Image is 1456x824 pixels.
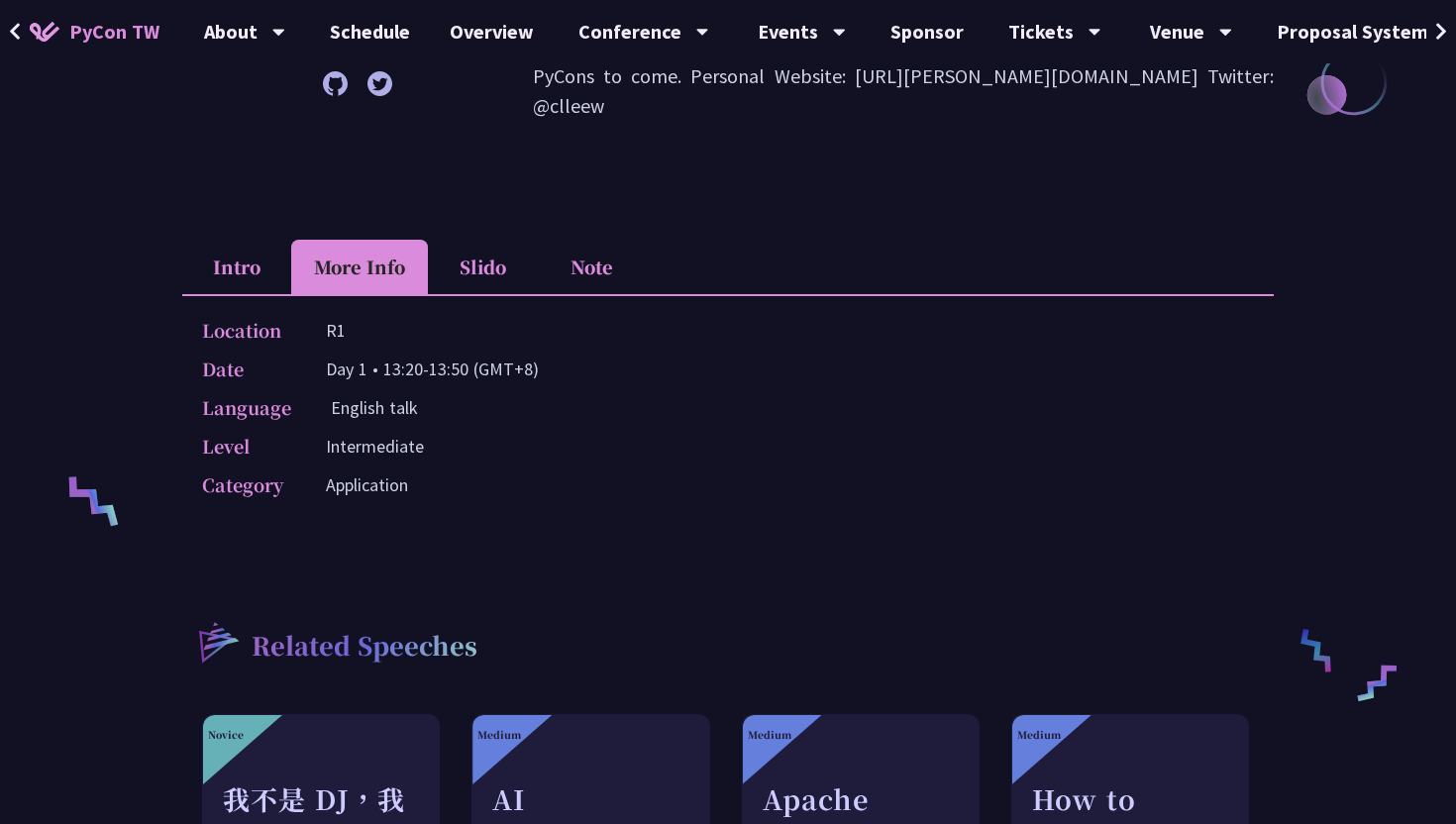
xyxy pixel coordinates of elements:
[252,628,477,668] p: Related Speeches
[30,22,59,42] img: Home icon of PyCon TW 2025
[326,470,408,499] p: Application
[326,355,539,383] p: Day 1 • 13:20-13:50 (GMT+8)
[537,240,646,294] li: Note
[182,240,291,294] li: Intro
[326,432,424,461] p: Intermediate
[10,7,179,56] a: PyCon TW
[428,240,537,294] li: Slido
[291,240,428,294] li: More Info
[202,393,291,422] p: Language
[69,17,159,47] span: PyCon TW
[748,727,791,742] div: Medium
[1017,727,1061,742] div: Medium
[208,727,244,742] div: Novice
[202,316,286,345] p: Location
[331,393,418,422] p: English talk
[202,432,286,461] p: Level
[202,470,286,499] p: Category
[169,593,265,689] img: r3.8d01567.svg
[202,355,286,383] p: Date
[326,316,346,345] p: R1
[477,727,521,742] div: Medium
